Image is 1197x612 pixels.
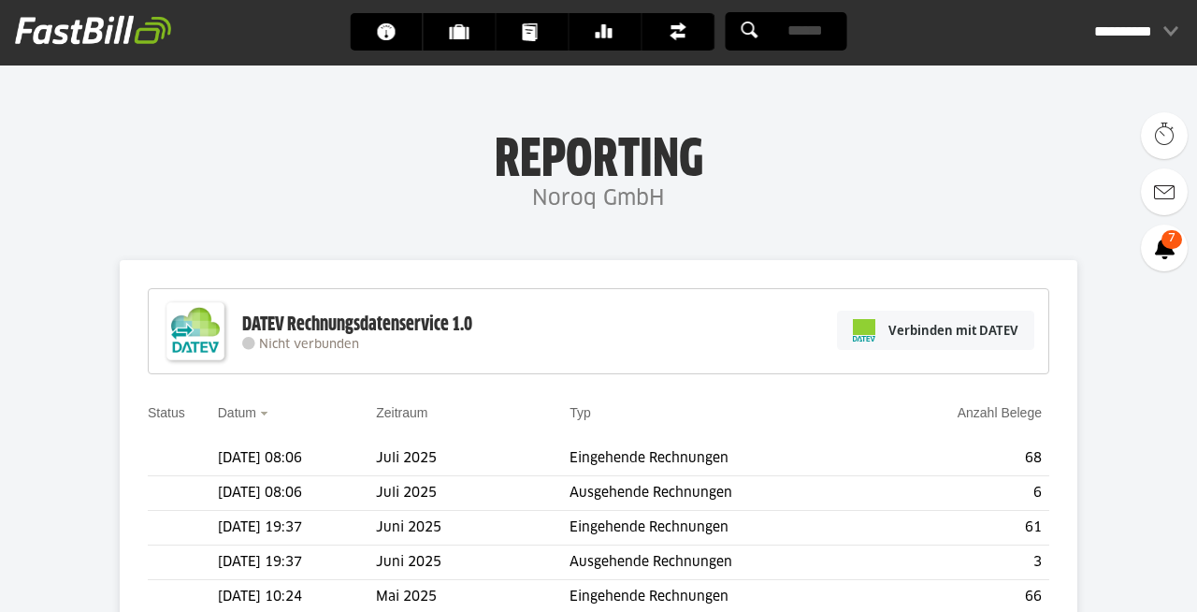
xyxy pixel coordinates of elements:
td: Juli 2025 [376,442,570,476]
img: pi-datev-logo-farbig-24.svg [853,319,875,342]
span: Finanzen [669,13,699,51]
a: Verbinden mit DATEV [837,311,1034,350]
a: Finanzen [642,13,714,51]
a: Dokumente [497,13,569,51]
span: Dashboard [377,13,408,51]
span: 7 [1161,230,1182,249]
td: Juli 2025 [376,476,570,511]
td: [DATE] 19:37 [218,511,376,546]
a: Banking [570,13,642,51]
a: Datum [218,405,256,420]
td: Juni 2025 [376,546,570,580]
span: Kunden [450,13,481,51]
span: Dokumente [523,13,554,51]
td: 61 [876,511,1049,546]
a: Status [148,405,185,420]
a: Kunden [424,13,496,51]
td: Eingehende Rechnungen [570,442,876,476]
td: 6 [876,476,1049,511]
iframe: Öffnet ein Widget, in dem Sie weitere Informationen finden [1051,556,1178,603]
img: DATEV-Datenservice Logo [158,294,233,369]
td: [DATE] 08:06 [218,442,376,476]
a: Dashboard [351,13,423,51]
td: Ausgehende Rechnungen [570,476,876,511]
td: [DATE] 08:06 [218,476,376,511]
td: Ausgehende Rechnungen [570,546,876,580]
img: sort_desc.gif [260,412,272,415]
td: [DATE] 19:37 [218,546,376,580]
td: 68 [876,442,1049,476]
span: Nicht verbunden [259,339,359,351]
img: fastbill_logo_white.png [15,15,171,45]
td: Eingehende Rechnungen [570,511,876,546]
span: Banking [596,13,627,51]
span: Verbinden mit DATEV [888,321,1018,340]
a: 7 [1141,225,1188,271]
h1: Reporting [187,132,1010,181]
td: 3 [876,546,1049,580]
a: Typ [570,405,591,420]
a: Anzahl Belege [958,405,1042,420]
div: DATEV Rechnungsdatenservice 1.0 [242,313,472,337]
td: Juni 2025 [376,511,570,546]
a: Zeitraum [376,405,427,420]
